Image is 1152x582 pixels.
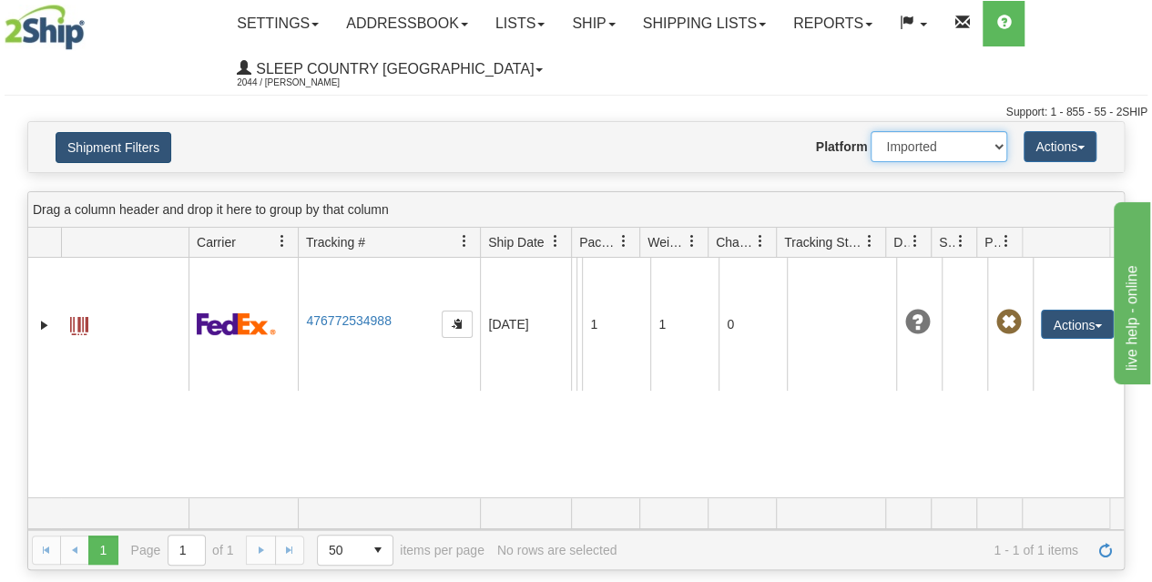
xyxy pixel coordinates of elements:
[816,138,868,156] label: Platform
[984,233,1000,251] span: Pickup Status
[480,258,571,391] td: [DATE]
[306,233,365,251] span: Tracking #
[1041,310,1114,339] button: Actions
[1091,536,1120,565] a: Refresh
[497,543,617,557] div: No rows are selected
[608,226,639,257] a: Packages filter column settings
[317,535,393,566] span: Page sizes drop down
[197,312,276,335] img: 2 - FedEx Express®
[719,258,787,391] td: 0
[223,1,332,46] a: Settings
[1024,131,1096,162] button: Actions
[629,543,1078,557] span: 1 - 1 of 1 items
[363,536,392,565] span: select
[571,258,576,391] td: MONARCH CA QC Laval H7P 0A8
[482,1,558,46] a: Lists
[5,5,85,50] img: logo2044.jpg
[442,311,473,338] button: Copy to clipboard
[991,226,1022,257] a: Pickup Status filter column settings
[576,258,582,391] td: [PERSON_NAME] CA QC MIRABEL J7J0Y7
[650,258,719,391] td: 1
[582,258,650,391] td: 1
[88,536,117,565] span: Page 1
[14,11,168,33] div: live help - online
[197,233,236,251] span: Carrier
[945,226,976,257] a: Shipment Issues filter column settings
[1110,198,1150,383] iframe: chat widget
[579,233,617,251] span: Packages
[237,74,373,92] span: 2044 / [PERSON_NAME]
[488,233,544,251] span: Ship Date
[784,233,863,251] span: Tracking Status
[267,226,298,257] a: Carrier filter column settings
[28,192,1124,228] div: grid grouping header
[70,309,88,338] a: Label
[540,226,571,257] a: Ship Date filter column settings
[329,541,352,559] span: 50
[629,1,780,46] a: Shipping lists
[168,536,205,565] input: Page 1
[677,226,708,257] a: Weight filter column settings
[900,226,931,257] a: Delivery Status filter column settings
[5,105,1147,120] div: Support: 1 - 855 - 55 - 2SHIP
[939,233,954,251] span: Shipment Issues
[893,233,909,251] span: Delivery Status
[716,233,754,251] span: Charge
[332,1,482,46] a: Addressbook
[995,310,1021,335] span: Pickup Not Assigned
[36,316,54,334] a: Expand
[904,310,930,335] span: Unknown
[251,61,534,77] span: Sleep Country [GEOGRAPHIC_DATA]
[131,535,234,566] span: Page of 1
[306,313,391,328] a: 476772534988
[449,226,480,257] a: Tracking # filter column settings
[558,1,628,46] a: Ship
[780,1,886,46] a: Reports
[647,233,686,251] span: Weight
[745,226,776,257] a: Charge filter column settings
[56,132,171,163] button: Shipment Filters
[854,226,885,257] a: Tracking Status filter column settings
[223,46,556,92] a: Sleep Country [GEOGRAPHIC_DATA] 2044 / [PERSON_NAME]
[317,535,484,566] span: items per page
